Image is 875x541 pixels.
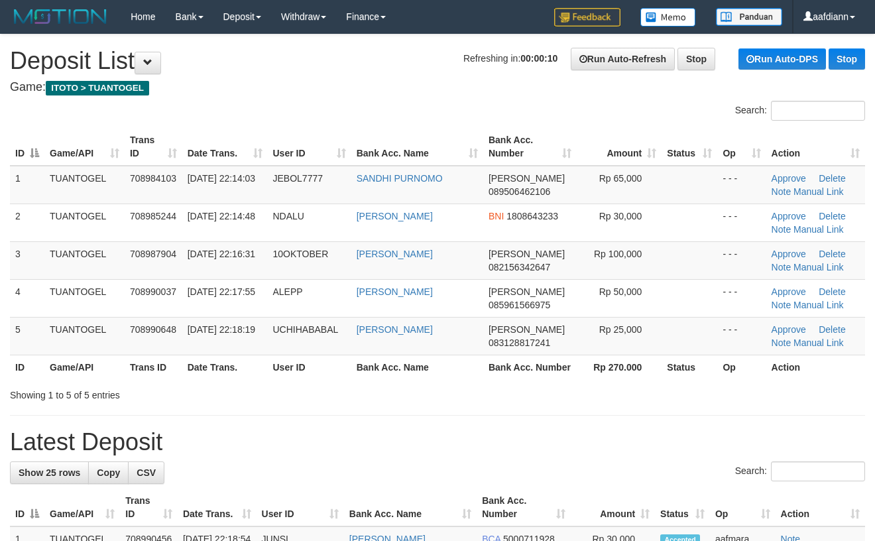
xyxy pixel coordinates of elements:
th: Bank Acc. Name [351,355,483,379]
a: Note [772,186,791,197]
td: TUANTOGEL [44,166,125,204]
img: MOTION_logo.png [10,7,111,27]
th: Trans ID: activate to sort column ascending [120,489,178,526]
th: Bank Acc. Name: activate to sort column ascending [344,489,477,526]
span: Copy 085961566975 to clipboard [489,300,550,310]
a: Manual Link [793,337,844,348]
h4: Game: [10,81,865,94]
th: Bank Acc. Name: activate to sort column ascending [351,128,483,166]
td: 1 [10,166,44,204]
th: ID [10,355,44,379]
th: User ID [268,355,351,379]
span: CSV [137,467,156,478]
a: Approve [772,286,806,297]
span: Rp 65,000 [599,173,642,184]
span: Rp 100,000 [594,249,642,259]
span: [PERSON_NAME] [489,324,565,335]
span: JEBOL7777 [273,173,323,184]
th: Date Trans.: activate to sort column ascending [178,489,257,526]
span: 708985244 [130,211,176,221]
th: User ID: activate to sort column ascending [257,489,344,526]
td: - - - [717,166,766,204]
a: [PERSON_NAME] [357,249,433,259]
td: TUANTOGEL [44,241,125,279]
a: CSV [128,461,164,484]
th: Bank Acc. Number [483,355,577,379]
a: Run Auto-DPS [738,48,826,70]
span: ITOTO > TUANTOGEL [46,81,149,95]
span: Copy 083128817241 to clipboard [489,337,550,348]
span: [PERSON_NAME] [489,286,565,297]
a: Manual Link [793,262,844,272]
a: Note [772,300,791,310]
img: Feedback.jpg [554,8,620,27]
a: Note [772,337,791,348]
td: TUANTOGEL [44,317,125,355]
a: Copy [88,461,129,484]
span: UCHIHABABAL [273,324,339,335]
th: Op: activate to sort column ascending [717,128,766,166]
div: Showing 1 to 5 of 5 entries [10,383,355,402]
th: Op: activate to sort column ascending [710,489,776,526]
th: Game/API [44,355,125,379]
span: NDALU [273,211,304,221]
a: Note [772,262,791,272]
td: 3 [10,241,44,279]
span: Copy 089506462106 to clipboard [489,186,550,197]
span: Show 25 rows [19,467,80,478]
td: 5 [10,317,44,355]
img: panduan.png [716,8,782,26]
span: Rp 50,000 [599,286,642,297]
th: Op [717,355,766,379]
span: 708984103 [130,173,176,184]
a: Manual Link [793,224,844,235]
a: Manual Link [793,300,844,310]
th: ID: activate to sort column descending [10,489,44,526]
td: TUANTOGEL [44,279,125,317]
span: Refreshing in: [463,53,557,64]
a: Manual Link [793,186,844,197]
span: Copy 1808643233 to clipboard [506,211,558,221]
span: Rp 25,000 [599,324,642,335]
span: Copy [97,467,120,478]
th: Status: activate to sort column ascending [655,489,710,526]
a: [PERSON_NAME] [357,324,433,335]
a: Delete [819,324,845,335]
a: [PERSON_NAME] [357,211,433,221]
th: Game/API: activate to sort column ascending [44,128,125,166]
a: Stop [829,48,865,70]
img: Button%20Memo.svg [640,8,696,27]
span: ALEPP [273,286,303,297]
th: Status: activate to sort column ascending [662,128,717,166]
input: Search: [771,101,865,121]
label: Search: [735,461,865,481]
th: Status [662,355,717,379]
a: [PERSON_NAME] [357,286,433,297]
span: Copy 082156342647 to clipboard [489,262,550,272]
td: 4 [10,279,44,317]
th: Date Trans.: activate to sort column ascending [182,128,268,166]
a: Note [772,224,791,235]
span: [DATE] 22:16:31 [188,249,255,259]
a: Stop [677,48,715,70]
span: 708990037 [130,286,176,297]
td: - - - [717,317,766,355]
a: Delete [819,286,845,297]
a: Delete [819,173,845,184]
th: ID: activate to sort column descending [10,128,44,166]
span: [DATE] 22:18:19 [188,324,255,335]
a: Approve [772,249,806,259]
span: [DATE] 22:17:55 [188,286,255,297]
th: Action: activate to sort column ascending [776,489,865,526]
th: User ID: activate to sort column ascending [268,128,351,166]
span: Rp 30,000 [599,211,642,221]
a: Approve [772,173,806,184]
strong: 00:00:10 [520,53,557,64]
input: Search: [771,461,865,481]
span: [DATE] 22:14:03 [188,173,255,184]
th: Amount: activate to sort column ascending [577,128,662,166]
th: Amount: activate to sort column ascending [571,489,655,526]
td: 2 [10,204,44,241]
span: [PERSON_NAME] [489,249,565,259]
label: Search: [735,101,865,121]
